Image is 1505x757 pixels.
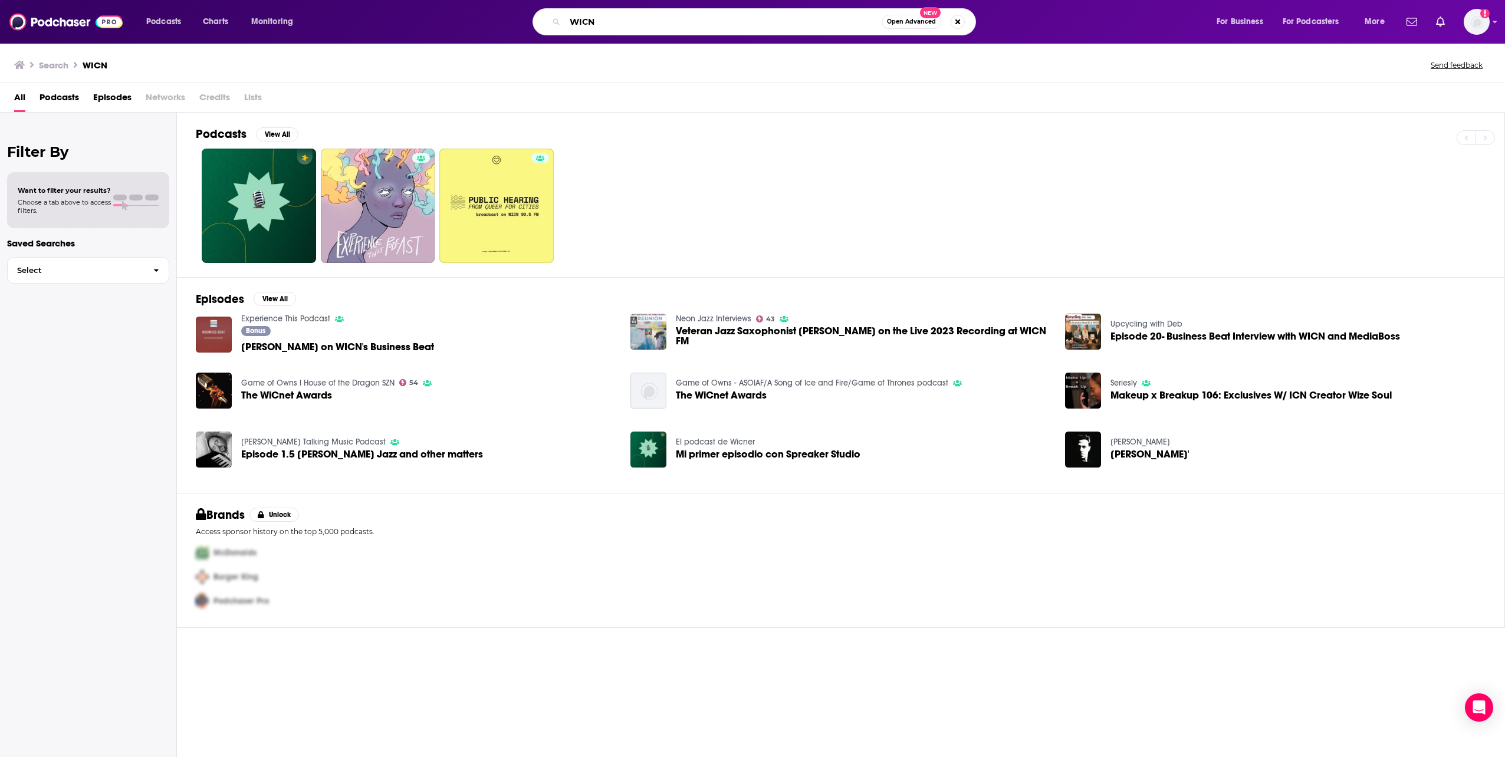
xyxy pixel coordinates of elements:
button: open menu [1356,12,1399,31]
a: Neon Jazz Interviews [676,314,751,324]
a: 43 [756,315,775,322]
a: All [14,88,25,112]
a: Podcasts [40,88,79,112]
img: The WiCnet Awards [630,373,666,409]
h3: WICN [83,60,107,71]
span: Networks [146,88,185,112]
a: Mi primer episodio con Spreaker Studio [676,449,860,459]
img: Episode 20- Business Beat Interview with WICN and MediaBoss [1065,314,1101,350]
input: Search podcasts, credits, & more... [565,12,882,31]
div: Open Intercom Messenger [1465,693,1493,722]
button: View All [256,127,298,141]
h3: Search [39,60,68,71]
a: Charts [195,12,235,31]
span: Charts [203,14,228,30]
span: Open Advanced [887,19,936,25]
span: Podchaser Pro [213,596,269,606]
span: Logged in as PUPPublicity [1464,9,1490,35]
button: open menu [243,12,308,31]
img: Second Pro Logo [191,565,213,589]
span: Want to filter your results? [18,186,111,195]
a: Josh on WICN's Business Beat [241,342,434,352]
h2: Filter By [7,143,169,160]
span: Lists [244,88,262,112]
a: Show notifications dropdown [1402,12,1422,32]
img: Josh on WICN's Business Beat [196,317,232,353]
a: Makeup x Breakup 106: Exclusives W/ ICN Creator Wize Soul [1110,390,1392,400]
a: EpisodesView All [196,292,296,307]
button: open menu [138,12,196,31]
button: View All [254,292,296,306]
img: Veteran Jazz Saxophonist Greg Abate on the Live 2023 Recording at WICN FM [630,314,666,350]
button: Send feedback [1427,60,1486,70]
span: McDonalds [213,548,257,558]
img: Third Pro Logo [191,589,213,613]
a: Wanderin' [1110,449,1189,459]
span: Monitoring [251,14,293,30]
img: Mi primer episodio con Spreaker Studio [630,432,666,468]
span: Burger King [213,572,258,582]
a: The WiCnet Awards [241,390,332,400]
span: Veteran Jazz Saxophonist [PERSON_NAME] on the Live 2023 Recording at WICN FM [676,326,1051,346]
span: Credits [199,88,230,112]
button: Unlock [249,508,300,522]
span: Podcasts [146,14,181,30]
span: Select [8,266,144,274]
div: Search podcasts, credits, & more... [544,8,987,35]
img: First Pro Logo [191,541,213,565]
span: New [920,7,941,18]
span: Episode 1.5 [PERSON_NAME] Jazz and other matters [241,449,483,459]
a: Game of Owns - ASOIAF/A Song of Ice and Fire/Game of Thrones podcast [676,378,948,388]
a: Episode 20- Business Beat Interview with WICN and MediaBoss [1110,331,1400,341]
button: open menu [1275,12,1356,31]
span: More [1365,14,1385,30]
button: Show profile menu [1464,9,1490,35]
img: Episode 1.5 Bob Dylan Jazz and other matters [196,432,232,468]
a: Episodes [93,88,132,112]
img: Wanderin' [1065,432,1101,468]
a: Episode 1.5 Bob Dylan Jazz and other matters [241,449,483,459]
a: The WiCnet Awards [676,390,767,400]
a: El podcast de Wicner [676,437,755,447]
a: PodcastsView All [196,127,298,141]
img: User Profile [1464,9,1490,35]
span: For Business [1217,14,1263,30]
button: Select [7,257,169,284]
svg: Add a profile image [1480,9,1490,18]
p: Access sponsor history on the top 5,000 podcasts. [196,527,1486,536]
span: [PERSON_NAME]' [1110,449,1189,459]
span: For Podcasters [1283,14,1339,30]
img: Podchaser - Follow, Share and Rate Podcasts [9,11,123,33]
span: 43 [766,317,775,322]
img: The WiCnet Awards [196,373,232,409]
h2: Podcasts [196,127,247,141]
span: [PERSON_NAME] on WICN's Business Beat [241,342,434,352]
a: Seriesly [1110,378,1137,388]
img: Makeup x Breakup 106: Exclusives W/ ICN Creator Wize Soul [1065,373,1101,409]
span: Choose a tab above to access filters. [18,198,111,215]
a: Show notifications dropdown [1431,12,1450,32]
a: Upcycling with Deb [1110,319,1182,329]
a: 54 [399,379,419,386]
span: Bonus [246,327,265,334]
button: open menu [1208,12,1278,31]
a: Veteran Jazz Saxophonist Greg Abate on the Live 2023 Recording at WICN FM [676,326,1051,346]
span: 54 [409,380,418,386]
